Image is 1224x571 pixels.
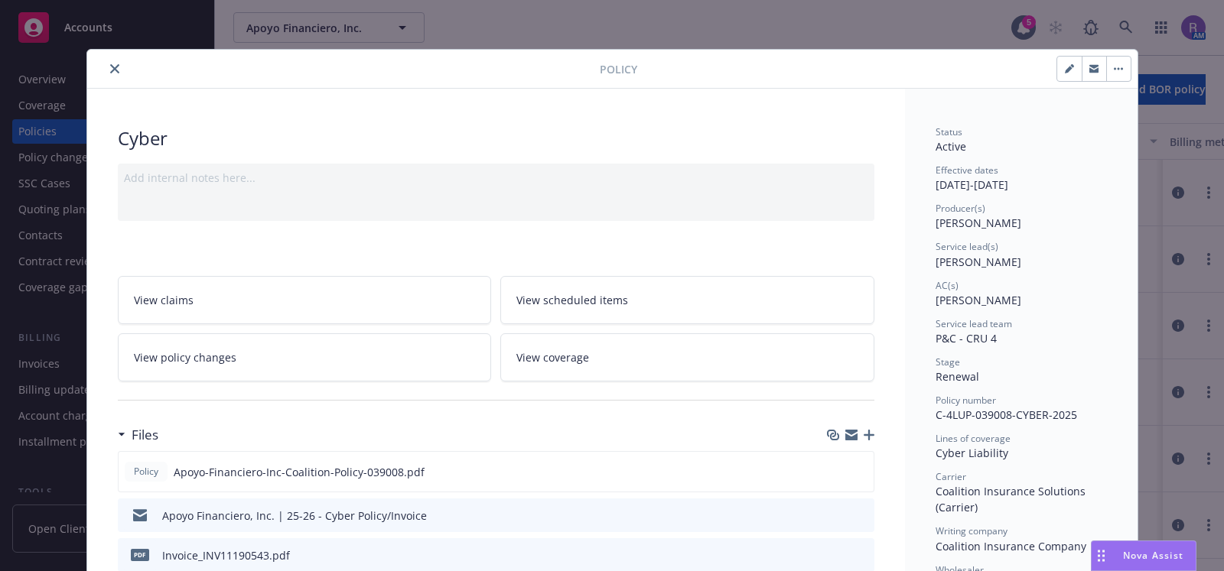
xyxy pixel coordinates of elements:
a: View coverage [500,333,874,381]
span: C-4LUP-039008-CYBER-2025 [936,407,1077,422]
span: View coverage [516,349,589,365]
button: preview file [855,508,868,524]
button: download file [830,547,842,563]
button: preview file [854,464,868,480]
span: Stage [936,355,960,368]
a: View scheduled items [500,276,874,324]
span: Writing company [936,524,1008,537]
span: Policy [600,61,637,77]
button: Nova Assist [1091,540,1196,571]
span: Policy number [936,394,996,407]
span: Producer(s) [936,202,985,215]
span: Service lead(s) [936,240,998,253]
span: Apoyo-Financiero-Inc-Coalition-Policy-039008.pdf [174,464,425,480]
div: Invoice_INV11190543.pdf [162,547,290,563]
span: Active [936,139,966,154]
span: View claims [134,292,194,308]
span: [PERSON_NAME] [936,216,1021,230]
button: download file [830,508,842,524]
div: Drag to move [1092,541,1111,570]
span: AC(s) [936,279,959,292]
span: Carrier [936,470,966,483]
span: Effective dates [936,164,998,177]
span: Coalition Insurance Company [936,539,1086,553]
div: [DATE] - [DATE] [936,164,1107,193]
button: preview file [855,547,868,563]
span: P&C - CRU 4 [936,331,997,346]
span: Nova Assist [1123,549,1183,562]
span: View policy changes [134,349,236,365]
span: Cyber Liability [936,446,1008,460]
button: download file [829,464,841,480]
h3: Files [132,425,158,445]
span: Lines of coverage [936,432,1011,445]
div: Add internal notes here... [124,170,868,186]
span: [PERSON_NAME] [936,293,1021,307]
span: Service lead team [936,317,1012,330]
span: Policy [131,465,161,479]
span: Renewal [936,369,979,384]
div: Cyber [118,125,874,151]
span: Coalition Insurance Solutions (Carrier) [936,484,1089,514]
a: View policy changes [118,333,492,381]
span: [PERSON_NAME] [936,255,1021,269]
span: View scheduled items [516,292,628,308]
button: close [106,60,124,78]
span: pdf [131,549,149,560]
span: Status [936,125,962,138]
a: View claims [118,276,492,324]
div: Files [118,425,158,445]
div: Apoyo Financiero, Inc. | 25-26 - Cyber Policy/Invoice [162,508,427,524]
